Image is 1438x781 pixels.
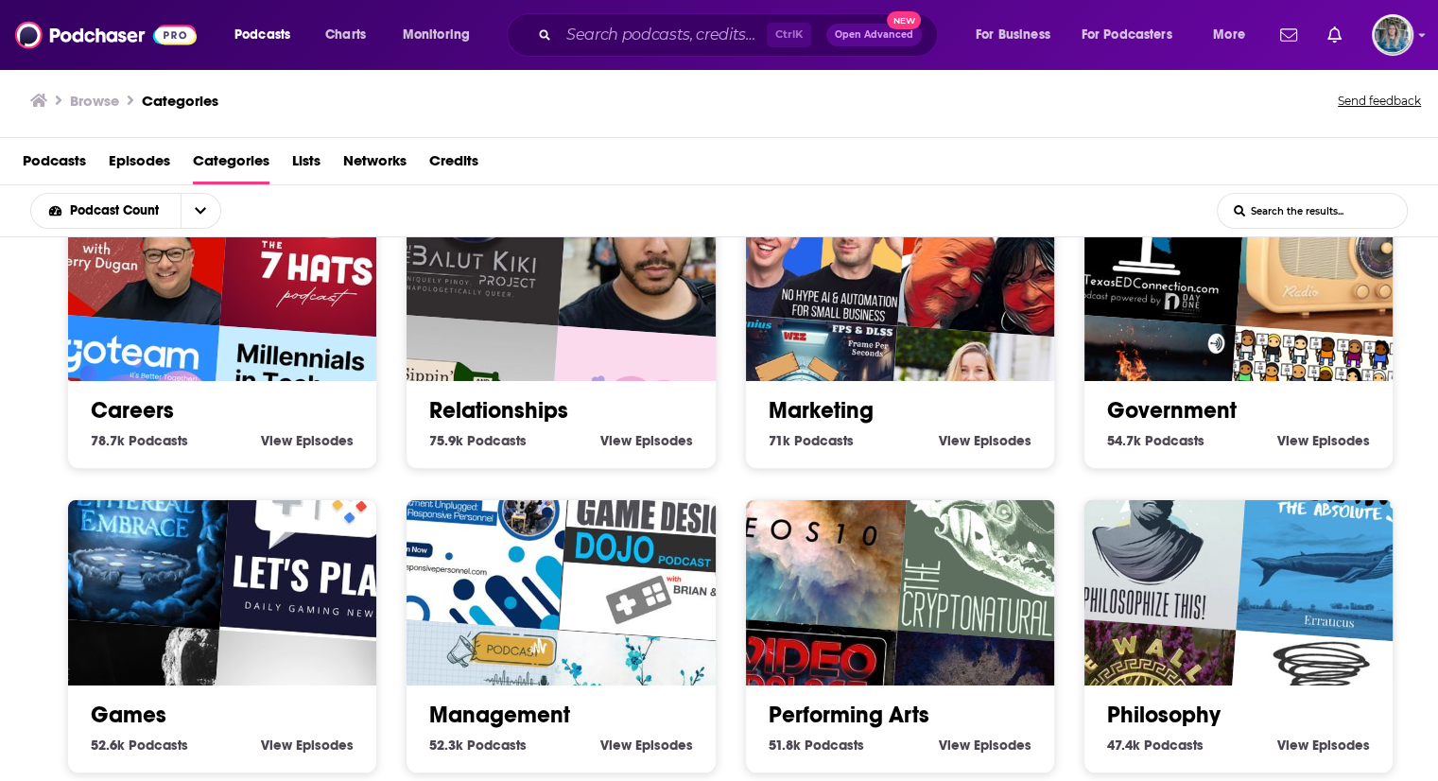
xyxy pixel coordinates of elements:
span: Episodes [296,432,354,449]
button: open menu [1200,20,1269,50]
img: Ethereal Embrace: DnD Murder Mystery [35,433,233,631]
img: Podchaser - Follow, Share and Rate Podcasts [15,17,197,53]
a: Marketing [769,396,874,425]
img: EOS 10 [713,433,910,631]
a: Categories [142,92,218,110]
button: open menu [181,194,220,228]
a: Categories [193,146,269,184]
a: Podcasts [23,146,86,184]
span: Episodes [1312,737,1370,754]
span: Episodes [1312,432,1370,449]
a: Lists [292,146,321,184]
span: Ctrl K [767,23,811,47]
span: View [600,432,632,449]
span: Episodes [974,432,1031,449]
img: Ngemeng-Ngemeng Baidewei [559,142,756,339]
span: Podcasts [794,432,854,449]
a: 75.9k Relationships Podcasts [429,432,527,449]
a: View Performing Arts Episodes [939,737,1031,754]
a: 51.8k Performing Arts Podcasts [769,737,864,754]
span: Podcasts [1145,432,1204,449]
h2: Choose List sort [30,193,251,229]
h3: Browse [70,92,119,110]
span: 52.6k [91,737,125,754]
span: Podcasts [805,737,864,754]
span: 54.7k [1107,432,1141,449]
a: Charts [313,20,377,50]
a: View Games Episodes [261,737,354,754]
img: The Cryptonaturalist [897,446,1095,644]
a: View Relationships Episodes [600,432,693,449]
img: Recruitment Unplugged: Inside Responsive Personnel [373,433,571,631]
div: Damn the Absolute! [1236,446,1433,644]
span: View [1277,432,1308,449]
a: 52.6k Games Podcasts [91,737,188,754]
span: View [939,737,970,754]
a: 52.3k Management Podcasts [429,737,527,754]
span: 47.4k [1107,737,1140,754]
span: View [261,432,292,449]
span: View [939,432,970,449]
img: The Game Design Dojo Podcast [559,446,756,644]
span: View [600,737,632,754]
span: 75.9k [429,432,463,449]
span: View [261,737,292,754]
button: Open AdvancedNew [826,24,922,46]
span: 78.7k [91,432,125,449]
a: Games [91,701,166,729]
img: User Profile [1372,14,1413,56]
button: open menu [390,20,494,50]
img: Smart Man, Smarter Woman Podcast [897,142,1095,339]
a: 47.4k Philosophy Podcasts [1107,737,1204,754]
a: Networks [343,146,407,184]
span: View [1277,737,1308,754]
span: New [887,11,921,29]
button: open menu [31,204,181,217]
a: Episodes [109,146,170,184]
span: Charts [325,22,366,48]
a: Credits [429,146,478,184]
img: Philosophize This! [1051,433,1249,631]
span: 52.3k [429,737,463,754]
img: The 7 Hats [219,142,417,339]
a: View Marketing Episodes [939,432,1031,449]
span: Logged in as EllaDavidson [1372,14,1413,56]
a: View Careers Episodes [261,432,354,449]
a: View Management Episodes [600,737,693,754]
a: Show notifications dropdown [1273,19,1305,51]
a: 71k Marketing Podcasts [769,432,854,449]
button: Send feedback [1332,88,1427,114]
span: 71k [769,432,790,449]
img: Día Internacional da Radio [1236,142,1433,339]
span: More [1213,22,1245,48]
span: Episodes [635,737,693,754]
a: View Government Episodes [1277,432,1370,449]
span: Podcast Count [70,204,165,217]
span: 51.8k [769,737,801,754]
a: Careers [91,396,174,425]
span: Episodes [635,432,693,449]
span: Podcasts [1144,737,1204,754]
input: Search podcasts, credits, & more... [559,20,767,50]
a: 78.7k Careers Podcasts [91,432,188,449]
div: Search podcasts, credits, & more... [525,13,956,57]
span: Open Advanced [835,30,913,40]
span: Episodes [974,737,1031,754]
